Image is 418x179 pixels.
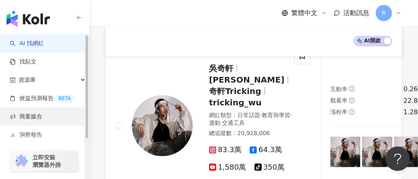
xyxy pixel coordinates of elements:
[10,39,44,48] a: searchAI 找網紅
[11,150,79,172] a: chrome extension立即安裝 瀏覽器外掛
[209,129,297,138] div: 總追蹤數 ： 20,928,006
[209,111,297,127] div: 網紅類型 ：
[13,155,29,168] img: chrome extension
[132,95,193,156] img: KOL Avatar
[260,112,262,118] span: ·
[10,58,37,66] a: 找貼文
[222,120,245,126] span: 交通工具
[209,98,262,107] span: tricking_wu
[330,109,347,115] span: 漲粉率
[382,9,386,17] span: R
[343,9,369,17] span: 活動訊息
[291,9,317,17] span: 繁體中文
[10,131,42,139] a: 洞察報告
[209,75,284,85] span: [PERSON_NAME]
[209,86,261,96] span: 奇軒Tricking
[330,86,347,92] span: 互動率
[237,112,260,118] span: 日常話題
[262,112,290,118] span: 教育與學習
[209,146,241,154] span: 83.3萬
[349,86,355,92] span: question-circle
[349,98,355,103] span: question-circle
[10,113,42,121] a: 商案媒合
[330,137,360,167] img: post-image
[330,97,347,104] span: 觀看率
[209,163,246,172] span: 1,580萬
[349,109,355,115] span: question-circle
[209,120,220,126] span: 運動
[10,94,74,103] a: 效益預測報告BETA
[6,11,50,27] img: logo
[362,137,392,167] img: post-image
[209,63,233,73] span: 吳奇軒
[250,146,282,154] span: 64.3萬
[32,154,61,168] span: 立即安裝 瀏覽器外掛
[19,71,36,89] span: 資源庫
[386,146,410,171] iframe: Help Scout Beacon - Open
[290,112,292,118] span: ·
[220,120,222,126] span: ·
[254,163,284,172] span: 350萬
